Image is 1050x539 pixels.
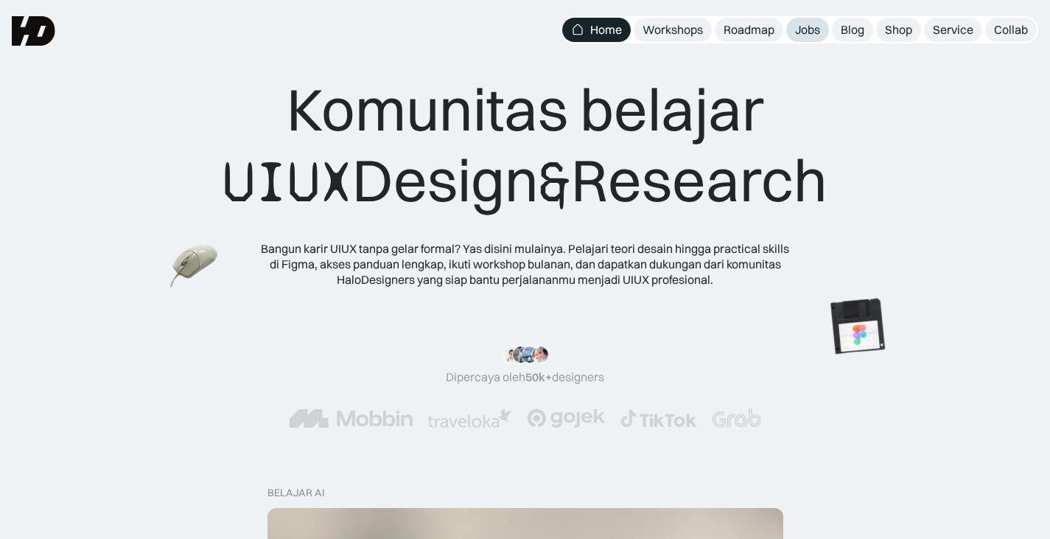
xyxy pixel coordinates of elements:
[885,22,912,38] div: Shop
[539,147,571,218] span: &
[841,22,864,38] div: Blog
[223,74,827,218] div: Komunitas belajar Design Research
[562,18,631,42] a: Home
[715,18,783,42] a: Roadmap
[795,22,820,38] div: Jobs
[446,369,604,385] div: Dipercaya oleh designers
[643,22,703,38] div: Workshops
[260,241,791,287] div: Bangun karir UIUX tanpa gelar formal? Yas disini mulainya. Pelajari teori desain hingga practical...
[525,369,552,384] span: 50k+
[634,18,712,42] a: Workshops
[724,22,774,38] div: Roadmap
[994,22,1028,38] div: Collab
[223,147,352,218] span: UIUX
[832,18,873,42] a: Blog
[267,487,324,499] div: belajar ai
[933,22,973,38] div: Service
[985,18,1037,42] a: Collab
[786,18,829,42] a: Jobs
[876,18,921,42] a: Shop
[924,18,982,42] a: Service
[590,22,622,38] div: Home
